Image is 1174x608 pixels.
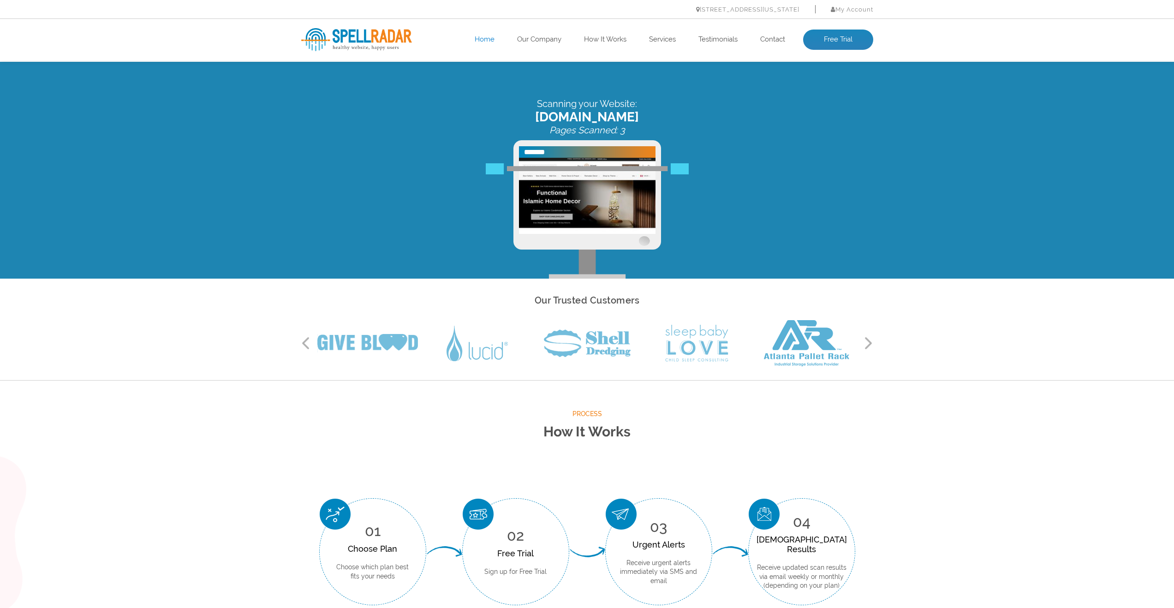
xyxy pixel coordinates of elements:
[484,567,547,577] p: Sign up for Free Trial
[365,522,381,539] span: 01
[334,544,412,554] div: Choose Plan
[301,292,873,309] h2: Our Trusted Customers
[757,563,847,590] p: Receive updated scan results via email weekly or monthly (depending on your plan)
[301,408,873,420] span: Process
[513,78,661,217] img: Free Website Analysis
[484,548,547,558] div: Free Trial
[793,513,810,530] span: 04
[650,518,667,535] span: 03
[334,563,412,581] p: Choose which plan best fits your needs
[301,420,873,444] h2: How It Works
[507,527,524,544] span: 02
[519,96,656,172] img: Free Website Analysis
[317,334,418,352] img: Give Blood
[447,326,508,361] img: Lucid
[549,63,625,74] i: Pages Scanned: 3
[757,535,847,554] div: [DEMOGRAPHIC_DATA] Results
[864,336,873,350] button: Next
[486,104,689,115] img: Free Webiste Analysis
[749,499,780,530] img: Scan Result
[301,36,873,74] div: Scanning your Website:
[620,559,698,586] p: Receive urgent alerts immediately via SMS and email
[606,499,637,530] img: Urgent Alerts
[301,48,873,63] span: [DOMAIN_NAME]
[544,329,631,357] img: Shell Dredging
[301,336,310,350] button: Previous
[320,499,351,530] img: Choose Plan
[620,540,698,549] div: Urgent Alerts
[463,499,494,530] img: Free Trial
[665,325,728,362] img: Sleep Baby Love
